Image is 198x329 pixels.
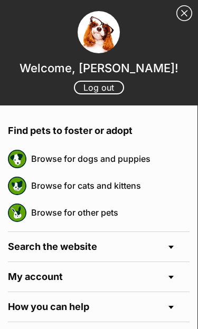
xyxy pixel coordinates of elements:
a: Browse for other pets [31,201,190,224]
img: profile image [78,11,120,53]
img: petrescue logo [8,204,26,222]
a: Browse for dogs and puppies [31,148,190,170]
h4: Search the website [8,232,190,262]
img: petrescue logo [8,177,26,195]
a: Browse for cats and kittens [31,175,190,197]
a: Close Sidebar [176,5,192,21]
h4: My account [8,262,190,292]
h4: Find pets to foster or adopt [8,116,190,146]
img: petrescue logo [8,150,26,168]
a: Log out [74,81,124,94]
h4: How you can help [8,292,190,322]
